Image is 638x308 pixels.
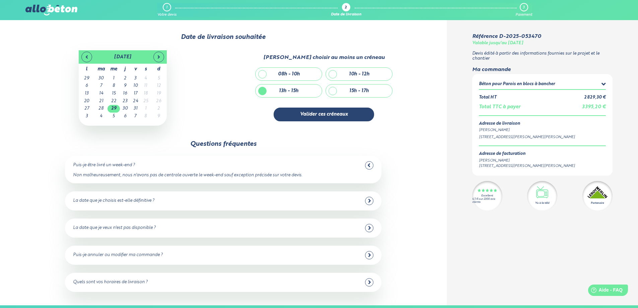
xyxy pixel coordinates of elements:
td: 22 [108,98,120,105]
td: 7 [130,113,141,120]
td: 2 [120,75,130,82]
div: Quels sont vos horaires de livraison ? [73,280,148,285]
a: 1 Votre devis [157,3,176,17]
td: 10 [130,82,141,90]
button: Valider ces créneaux [274,108,374,121]
td: 14 [95,90,108,98]
td: 12 [151,82,167,90]
td: 5 [151,75,167,82]
p: Devis édité à partir des informations fournies sur le projet et le chantier [472,51,613,61]
td: 24 [130,98,141,105]
td: 23 [120,98,130,105]
div: 3 [523,5,524,10]
td: 25 [141,98,151,105]
th: s [141,64,151,75]
div: 4.7/5 sur 2300 avis clients [472,198,502,204]
td: 21 [95,98,108,105]
div: Puis-je être livré un week-end ? [73,163,135,168]
iframe: Help widget launcher [578,282,631,301]
div: Votre devis [157,13,176,17]
td: 29 [79,75,95,82]
div: Adresse de livraison [479,121,606,126]
div: [PERSON_NAME] [479,127,606,133]
div: [STREET_ADDRESS][PERSON_NAME][PERSON_NAME] [479,134,606,140]
div: Excellent [481,194,493,197]
div: Partenaire [591,201,604,205]
td: 6 [120,113,130,120]
a: 3 Paiement [515,3,532,17]
td: 29 [108,105,120,113]
th: j [120,64,130,75]
div: Questions fréquentes [190,140,257,148]
div: 10h - 12h [349,71,369,77]
td: 15 [108,90,120,98]
td: 30 [95,75,108,82]
th: [DATE] [95,50,151,64]
td: 9 [120,82,130,90]
th: l [79,64,95,75]
div: 08h - 10h [278,71,300,77]
td: 18 [141,90,151,98]
div: Adresse de facturation [479,151,575,157]
th: d [151,64,167,75]
div: Référence D-2025-053470 [472,34,541,40]
div: 2 [345,6,347,10]
td: 2 [151,105,167,113]
div: [PERSON_NAME] [479,158,575,164]
td: 8 [141,113,151,120]
td: 11 [141,82,151,90]
div: Paiement [515,13,532,17]
summary: Béton pour Parois en blocs à bancher [479,81,606,89]
div: 13h - 15h [279,88,298,94]
td: 6 [79,82,95,90]
td: 27 [79,105,95,113]
img: allobéton [25,5,77,15]
td: 1 [108,75,120,82]
div: Total HT [479,95,496,100]
div: La date que je choisis est-elle définitive ? [73,198,154,203]
td: 31 [130,105,141,113]
td: 28 [95,105,108,113]
td: 8 [108,82,120,90]
div: 2 829,30 € [584,95,606,100]
div: Total TTC à payer [479,104,520,110]
td: 17 [130,90,141,98]
div: La date que je veux n'est pas disponible ? [73,226,156,231]
td: 5 [108,113,120,120]
div: [STREET_ADDRESS][PERSON_NAME][PERSON_NAME] [479,163,575,169]
div: [PERSON_NAME] choisir au moins un créneau [263,55,385,61]
span: 3 395,20 € [582,105,606,109]
div: Puis-je annuler ou modifier ma commande ? [73,253,163,258]
td: 3 [79,113,95,120]
th: ma [95,64,108,75]
td: 4 [141,75,151,82]
td: 3 [130,75,141,82]
div: Ma commande [472,67,613,73]
div: Béton pour Parois en blocs à bancher [479,82,555,87]
td: 4 [95,113,108,120]
div: 15h - 17h [349,88,369,94]
div: Date de livraison souhaitée [25,34,421,41]
td: 1 [141,105,151,113]
th: me [108,64,120,75]
td: 7 [95,82,108,90]
td: 16 [120,90,130,98]
th: v [130,64,141,75]
td: 26 [151,98,167,105]
td: 20 [79,98,95,105]
td: 13 [79,90,95,98]
td: 19 [151,90,167,98]
div: 1 [166,5,167,10]
div: Non malheureusement, nous n'avons pas de centrale ouverte le week-end sauf exception précisée sur... [73,173,373,178]
a: 2 Date de livraison [331,3,361,17]
td: 9 [151,113,167,120]
td: 30 [120,105,130,113]
div: Valable jusqu'au [DATE] [472,41,523,46]
div: Date de livraison [331,13,361,17]
div: Vu à la télé [535,201,549,205]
